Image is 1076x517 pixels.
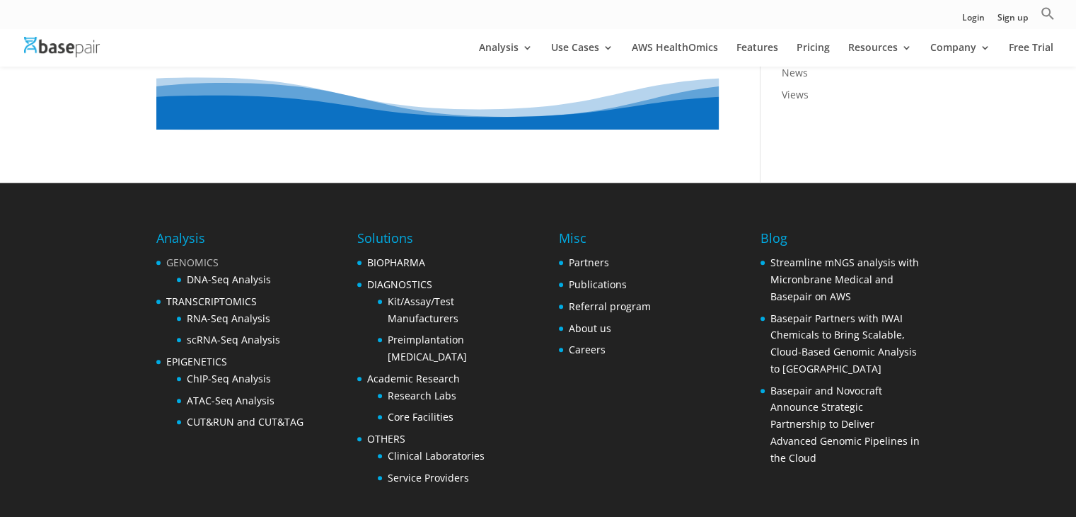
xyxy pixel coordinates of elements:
[388,449,485,462] a: Clinical Laboratories
[569,343,606,356] a: Careers
[997,13,1028,28] a: Sign up
[1041,6,1055,21] svg: Search
[388,389,456,402] a: Research Labs
[797,42,830,67] a: Pricing
[569,322,611,335] a: About us
[187,312,270,325] a: RNA-Seq Analysis
[770,312,917,375] a: Basepair Partners with IWAI Chemicals to Bring Scalable, Cloud-Based Genomic Analysis to [GEOGRAP...
[187,372,271,385] a: ChIP-Seq Analysis
[388,295,458,325] a: Kit/Assay/Test Manufacturers
[24,37,100,57] img: Basepair
[367,372,460,385] a: Academic Research
[187,415,303,428] a: CUT&RUN and CUT&TAG
[848,42,912,67] a: Resources
[166,295,257,308] a: TRANSCRIPTOMICS
[569,300,651,313] a: Referral program
[187,394,274,407] a: ATAC-Seq Analysis
[388,410,453,424] a: Core Facilities
[367,432,405,445] a: OTHERS
[357,229,516,254] h4: Solutions
[187,333,280,346] a: scRNA-Seq Analysis
[962,13,985,28] a: Login
[156,229,303,254] h4: Analysis
[1041,6,1055,28] a: Search Icon Link
[187,273,271,286] a: DNA-Seq Analysis
[551,42,613,67] a: Use Cases
[166,355,227,368] a: EPIGENETICS
[367,278,432,291] a: DIAGNOSTICS
[569,278,627,291] a: Publications
[632,42,718,67] a: AWS HealthOmics
[367,256,425,269] a: BIOPHARMA
[770,256,919,303] a: Streamline mNGS analysis with Micronbrane Medical and Basepair on AWS
[930,42,990,67] a: Company
[736,42,778,67] a: Features
[770,384,920,465] a: Basepair and Novocraft Announce Strategic Partnership to Deliver Advanced Genomic Pipelines in th...
[388,471,469,484] a: Service Providers
[388,333,467,363] a: Preimplantation [MEDICAL_DATA]
[479,42,533,67] a: Analysis
[760,229,920,254] h4: Blog
[805,416,1059,500] iframe: Drift Widget Chat Controller
[1009,42,1053,67] a: Free Trial
[166,256,219,269] a: GENOMICS
[569,256,609,269] a: Partners
[782,88,809,101] a: Views
[782,66,808,79] a: News
[559,229,651,254] h4: Misc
